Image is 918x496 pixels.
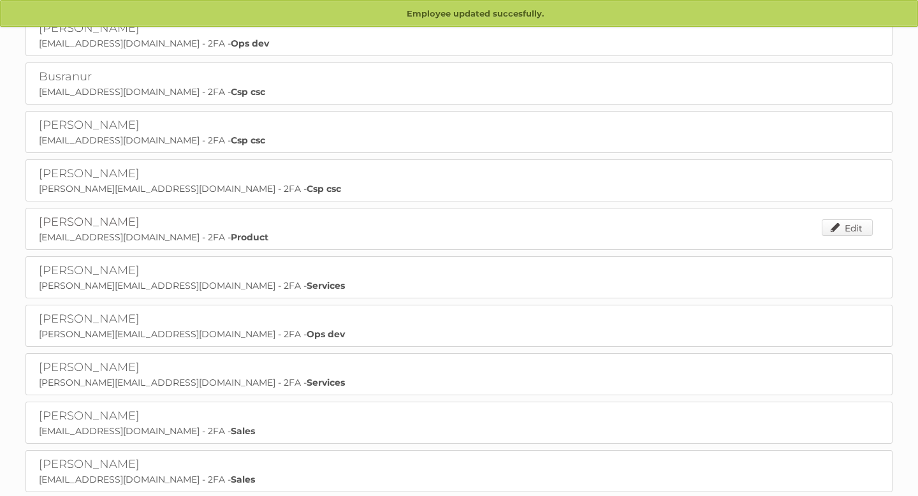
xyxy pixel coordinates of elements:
[39,312,358,327] h2: [PERSON_NAME]
[39,263,358,279] h2: [PERSON_NAME]
[39,328,879,340] p: [PERSON_NAME][EMAIL_ADDRESS][DOMAIN_NAME] - 2FA -
[307,280,345,291] strong: Services
[231,231,268,243] strong: Product
[307,377,345,388] strong: Services
[231,425,255,437] strong: Sales
[39,215,140,229] a: [PERSON_NAME]
[39,135,879,146] p: [EMAIL_ADDRESS][DOMAIN_NAME] - 2FA -
[231,86,265,98] strong: Csp csc
[39,457,358,472] h2: [PERSON_NAME]
[307,328,345,340] strong: Ops dev
[39,409,358,424] h2: [PERSON_NAME]
[822,219,873,236] a: Edit
[231,474,255,485] strong: Sales
[39,425,879,437] p: [EMAIL_ADDRESS][DOMAIN_NAME] - 2FA -
[1,1,917,27] p: Employee updated succesfully.
[39,118,358,133] h2: [PERSON_NAME]
[307,183,341,194] strong: Csp csc
[39,360,358,376] h2: [PERSON_NAME]
[39,38,879,49] p: [EMAIL_ADDRESS][DOMAIN_NAME] - 2FA -
[39,231,879,243] p: [EMAIL_ADDRESS][DOMAIN_NAME] - 2FA -
[39,69,358,85] h2: Busranur
[39,183,879,194] p: [PERSON_NAME][EMAIL_ADDRESS][DOMAIN_NAME] - 2FA -
[39,86,879,98] p: [EMAIL_ADDRESS][DOMAIN_NAME] - 2FA -
[39,21,358,36] h2: [PERSON_NAME]
[231,38,269,49] strong: Ops dev
[231,135,265,146] strong: Csp csc
[39,280,879,291] p: [PERSON_NAME][EMAIL_ADDRESS][DOMAIN_NAME] - 2FA -
[39,377,879,388] p: [PERSON_NAME][EMAIL_ADDRESS][DOMAIN_NAME] - 2FA -
[39,166,358,182] h2: [PERSON_NAME]
[39,474,879,485] p: [EMAIL_ADDRESS][DOMAIN_NAME] - 2FA -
